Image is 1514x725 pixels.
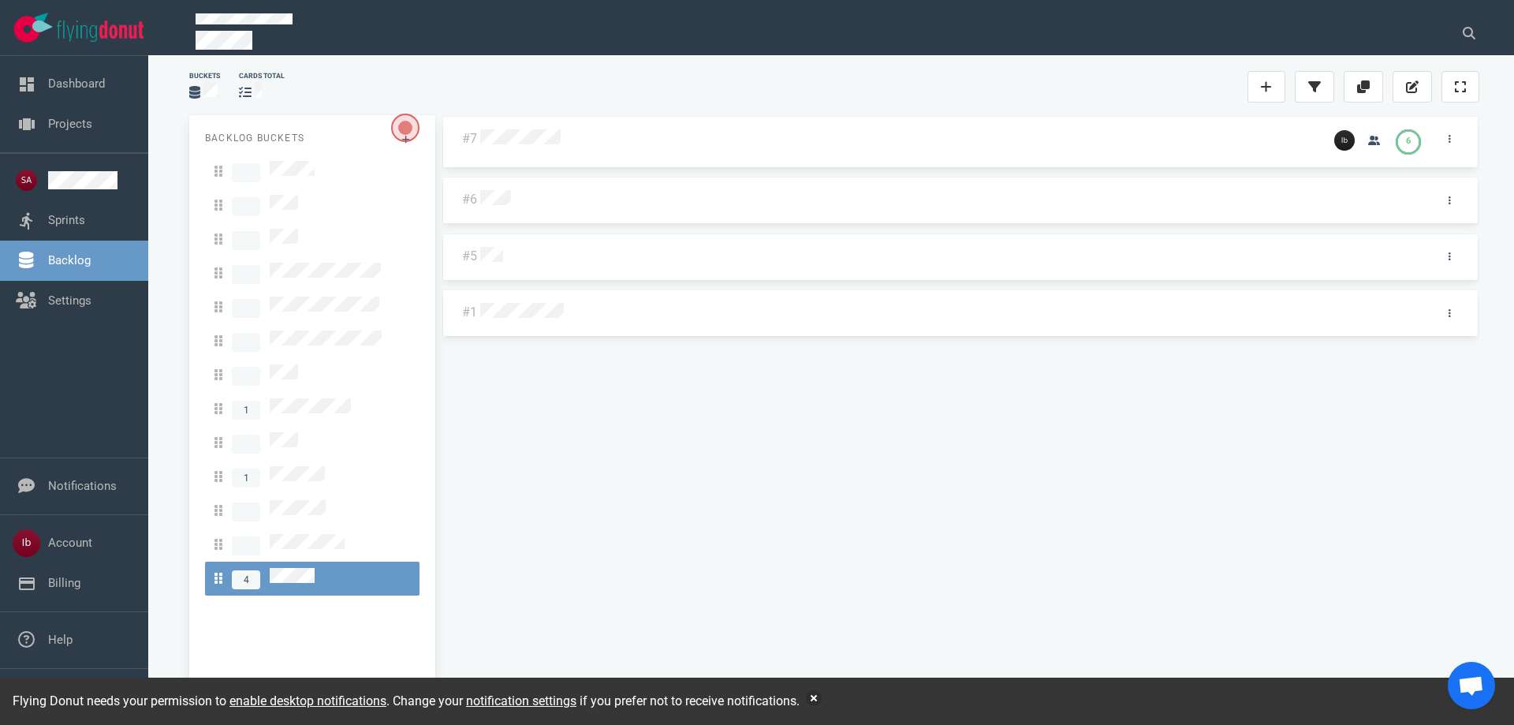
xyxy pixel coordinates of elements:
[48,633,73,647] a: Help
[57,21,144,42] img: Flying Donut text logo
[1334,130,1355,151] img: 26
[48,479,117,493] a: Notifications
[462,249,477,263] a: #5
[205,562,420,596] a: 4
[189,71,220,81] div: Buckets
[466,693,576,708] a: notification settings
[232,401,260,420] span: 1
[13,693,386,708] span: Flying Donut needs your permission to
[229,693,386,708] a: enable desktop notifications
[232,570,260,589] span: 4
[48,293,91,308] a: Settings
[205,131,420,145] p: Backlog Buckets
[462,131,477,146] a: #7
[232,469,260,488] span: 1
[205,392,420,426] a: 1
[462,192,477,207] a: #6
[386,693,800,708] span: . Change your if you prefer not to receive notifications.
[205,460,420,494] a: 1
[48,117,92,131] a: Projects
[48,77,105,91] a: Dashboard
[48,536,92,550] a: Account
[462,305,477,320] a: #1
[48,576,80,590] a: Billing
[48,213,85,227] a: Sprints
[391,114,420,142] button: Open the dialog
[239,71,285,81] div: cards total
[1406,135,1411,148] div: 6
[48,253,91,267] a: Backlog
[1448,662,1495,709] div: Open de chat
